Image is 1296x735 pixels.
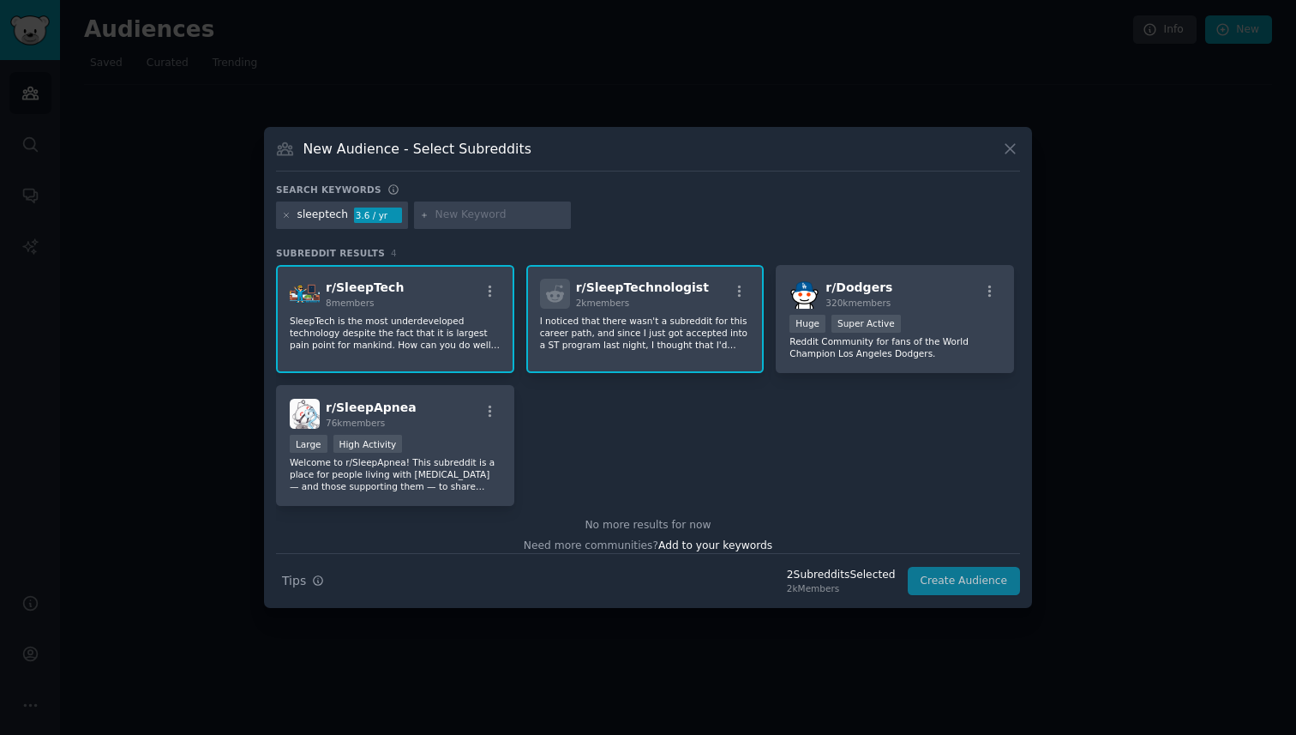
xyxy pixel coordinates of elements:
[290,315,501,351] p: SleepTech is the most underdeveloped technology despite the fact that it is largest pain point fo...
[326,280,404,294] span: r/ SleepTech
[787,582,896,594] div: 2k Members
[290,435,327,453] div: Large
[825,298,891,308] span: 320k members
[789,315,825,333] div: Huge
[576,280,709,294] span: r/ SleepTechnologist
[326,418,385,428] span: 76k members
[789,279,819,309] img: Dodgers
[276,566,330,596] button: Tips
[276,247,385,259] span: Subreddit Results
[658,539,772,551] span: Add to your keywords
[290,456,501,492] p: Welcome to r/SleepApnea! This subreddit is a place for people living with [MEDICAL_DATA] — and th...
[825,280,892,294] span: r/ Dodgers
[831,315,901,333] div: Super Active
[276,184,381,196] h3: Search keywords
[789,335,1000,359] p: Reddit Community for fans of the World Champion Los Angeles Dodgers.
[787,568,896,583] div: 2 Subreddit s Selected
[435,208,565,223] input: New Keyword
[297,208,348,223] div: sleeptech
[326,401,417,414] span: r/ SleepApnea
[282,572,306,590] span: Tips
[576,298,630,308] span: 2k members
[290,279,320,309] img: SleepTech
[391,248,397,258] span: 4
[326,298,375,308] span: 8 members
[276,533,1020,554] div: Need more communities?
[276,518,1020,533] div: No more results for now
[354,208,402,223] div: 3.6 / yr
[303,140,531,158] h3: New Audience - Select Subreddits
[290,399,320,429] img: SleepApnea
[333,435,403,453] div: High Activity
[540,315,751,351] p: I noticed that there wasn't a subreddit for this career path, and since I just got accepted into ...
